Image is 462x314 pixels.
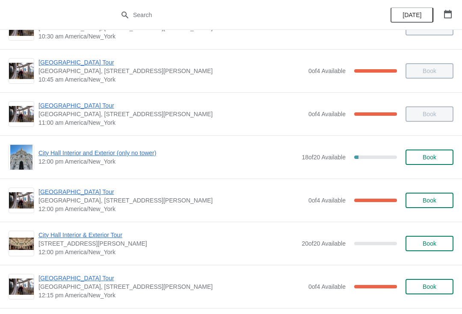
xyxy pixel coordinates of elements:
[308,197,346,204] span: 0 of 4 Available
[38,149,297,157] span: City Hall Interior and Exterior (only no tower)
[9,63,34,79] img: City Hall Tower Tour | City Hall Visitor Center, 1400 John F Kennedy Boulevard Suite 121, Philade...
[38,196,304,205] span: [GEOGRAPHIC_DATA], [STREET_ADDRESS][PERSON_NAME]
[38,118,304,127] span: 11:00 am America/New_York
[9,279,34,295] img: City Hall Tower Tour | City Hall Visitor Center, 1400 John F Kennedy Boulevard Suite 121, Philade...
[423,197,436,204] span: Book
[9,106,34,123] img: City Hall Tower Tour | City Hall Visitor Center, 1400 John F Kennedy Boulevard Suite 121, Philade...
[38,101,304,110] span: [GEOGRAPHIC_DATA] Tour
[391,7,433,23] button: [DATE]
[38,188,304,196] span: [GEOGRAPHIC_DATA] Tour
[9,192,34,209] img: City Hall Tower Tour | City Hall Visitor Center, 1400 John F Kennedy Boulevard Suite 121, Philade...
[38,75,304,84] span: 10:45 am America/New_York
[38,58,304,67] span: [GEOGRAPHIC_DATA] Tour
[38,205,304,213] span: 12:00 pm America/New_York
[133,7,346,23] input: Search
[406,236,453,251] button: Book
[38,32,304,41] span: 10:30 am America/New_York
[423,283,436,290] span: Book
[308,283,346,290] span: 0 of 4 Available
[38,67,304,75] span: [GEOGRAPHIC_DATA], [STREET_ADDRESS][PERSON_NAME]
[10,145,33,170] img: City Hall Interior and Exterior (only no tower) | | 12:00 pm America/New_York
[38,282,304,291] span: [GEOGRAPHIC_DATA], [STREET_ADDRESS][PERSON_NAME]
[406,150,453,165] button: Book
[403,12,421,18] span: [DATE]
[9,238,34,250] img: City Hall Interior & Exterior Tour | 1400 John F Kennedy Boulevard, Suite 121, Philadelphia, PA, ...
[423,154,436,161] span: Book
[38,110,304,118] span: [GEOGRAPHIC_DATA], [STREET_ADDRESS][PERSON_NAME]
[38,239,297,248] span: [STREET_ADDRESS][PERSON_NAME]
[406,193,453,208] button: Book
[38,291,304,299] span: 12:15 pm America/New_York
[302,240,346,247] span: 20 of 20 Available
[302,154,346,161] span: 18 of 20 Available
[308,67,346,74] span: 0 of 4 Available
[38,248,297,256] span: 12:00 pm America/New_York
[38,231,297,239] span: City Hall Interior & Exterior Tour
[423,240,436,247] span: Book
[38,157,297,166] span: 12:00 pm America/New_York
[308,111,346,117] span: 0 of 4 Available
[406,279,453,294] button: Book
[38,274,304,282] span: [GEOGRAPHIC_DATA] Tour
